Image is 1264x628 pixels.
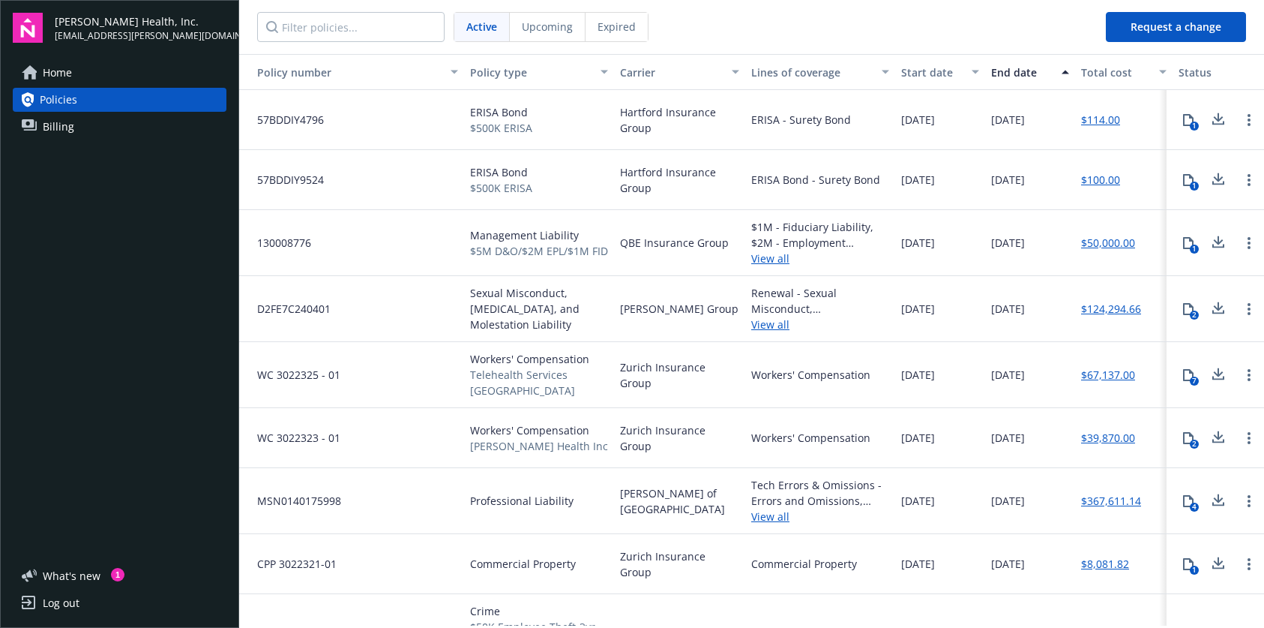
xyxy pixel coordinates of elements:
span: Telehealth Services [GEOGRAPHIC_DATA] [470,367,608,398]
button: 2 [1173,294,1203,324]
span: [DATE] [991,556,1025,572]
span: [DATE] [991,172,1025,188]
span: [PERSON_NAME] of [GEOGRAPHIC_DATA] [620,485,739,517]
div: Workers' Compensation [751,367,870,383]
a: $50,000.00 [1081,235,1135,251]
span: Professional Liability [470,493,574,509]
input: Filter policies... [257,12,445,42]
div: Start date [901,65,963,80]
div: Policy type [470,65,592,80]
a: $67,137.00 [1081,367,1135,383]
a: Open options [1240,300,1258,318]
div: 1 [1190,245,1199,254]
span: Crime [470,603,608,619]
span: 57BDDIY9524 [245,172,324,188]
span: [DATE] [991,493,1025,509]
span: MSN0140175998 [245,493,341,509]
span: Zurich Insurance Group [620,359,739,391]
div: Carrier [620,65,723,80]
span: $500K ERISA [470,180,532,196]
button: 1 [1173,105,1203,135]
div: Commercial Property [751,556,857,572]
div: 1 [1190,122,1199,131]
div: Lines of coverage [751,65,873,80]
div: 1 [1190,182,1199,191]
span: QBE Insurance Group [620,235,729,251]
span: [DATE] [901,112,935,128]
div: Renewal - Sexual Misconduct, [MEDICAL_DATA], and Molestation Liability [751,285,889,317]
button: End date [985,54,1075,90]
span: [DATE] [991,430,1025,446]
button: What's new1 [13,568,124,584]
a: Policies [13,88,226,112]
div: 7 [1190,377,1199,386]
span: Workers' Compensation [470,422,608,438]
span: [DATE] [901,172,935,188]
button: [PERSON_NAME] Health, Inc.[EMAIL_ADDRESS][PERSON_NAME][DOMAIN_NAME] [55,13,226,43]
span: Expired [598,19,636,35]
button: 1 [1173,165,1203,195]
span: [DATE] [901,430,935,446]
a: Open options [1240,429,1258,447]
span: [PERSON_NAME] Group [620,301,738,317]
span: What ' s new [43,568,100,584]
span: D2FE7C240401 [245,301,331,317]
div: 1 [111,568,124,581]
div: Log out [43,591,79,615]
div: ERISA - Surety Bond [751,112,851,128]
span: Commercial Property [470,556,576,572]
a: Open options [1240,555,1258,573]
a: $39,870.00 [1081,430,1135,446]
span: [PERSON_NAME] Health Inc [470,438,608,454]
span: Workers' Compensation [470,351,608,367]
a: View all [751,317,889,332]
a: Open options [1240,492,1258,510]
span: Sexual Misconduct, [MEDICAL_DATA], and Molestation Liability [470,285,608,332]
span: Management Liability [470,227,608,243]
button: Total cost [1075,54,1173,90]
span: 57BDDIY4796 [245,112,324,128]
span: [DATE] [991,112,1025,128]
span: Active [466,19,497,35]
img: navigator-logo.svg [13,13,43,43]
a: $8,081.82 [1081,556,1129,572]
div: 2 [1190,311,1199,320]
span: [DATE] [901,493,935,509]
span: WC 3022323 - 01 [245,430,340,446]
a: Open options [1240,171,1258,189]
button: Request a change [1106,12,1246,42]
span: Upcoming [522,19,573,35]
button: 2 [1173,423,1203,453]
div: End date [991,65,1053,80]
button: Carrier [614,54,745,90]
button: 1 [1173,549,1203,579]
div: Tech Errors & Omissions - Errors and Omissions, General Liability, Cyber Liability, Commercial Au... [751,477,889,509]
a: View all [751,509,889,524]
span: CPP 3022321-01 [245,556,337,572]
span: [PERSON_NAME] Health, Inc. [55,14,226,29]
a: $367,611.14 [1081,493,1141,509]
a: Billing [13,115,226,139]
span: Home [43,61,72,85]
span: $500K ERISA [470,120,532,136]
span: [DATE] [901,301,935,317]
span: $5M D&O/$2M EPL/$1M FID [470,243,608,259]
div: Toggle SortBy [245,65,442,80]
span: [DATE] [991,301,1025,317]
div: 4 [1190,503,1199,512]
span: Policies [40,88,77,112]
span: Zurich Insurance Group [620,548,739,580]
a: Open options [1240,111,1258,129]
span: [DATE] [901,556,935,572]
div: ERISA Bond - Surety Bond [751,172,880,188]
a: Open options [1240,366,1258,384]
span: Hartford Insurance Group [620,164,739,196]
button: 1 [1173,228,1203,258]
span: 130008776 [245,235,311,251]
span: [DATE] [991,367,1025,383]
span: ERISA Bond [470,104,532,120]
a: $100.00 [1081,172,1120,188]
div: Total cost [1081,65,1150,80]
button: 4 [1173,486,1203,516]
div: 1 [1190,566,1199,575]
